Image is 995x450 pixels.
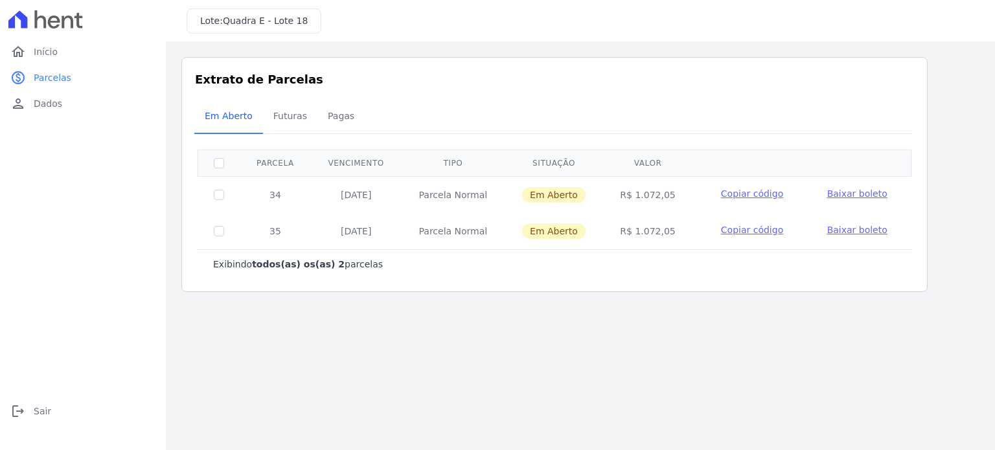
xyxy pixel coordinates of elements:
[10,70,26,85] i: paid
[10,44,26,60] i: home
[603,176,693,213] td: R$ 1.072,05
[603,150,693,176] th: Valor
[213,258,383,271] p: Exibindo parcelas
[505,150,603,176] th: Situação
[200,14,308,28] h3: Lote:
[522,187,586,203] span: Em Aberto
[603,213,693,249] td: R$ 1.072,05
[522,223,586,239] span: Em Aberto
[34,405,51,418] span: Sair
[266,103,315,129] span: Futuras
[320,103,362,129] span: Pagas
[195,71,914,88] h3: Extrato de Parcelas
[240,213,311,249] td: 35
[708,187,795,200] button: Copiar código
[10,403,26,419] i: logout
[34,45,58,58] span: Início
[5,91,161,117] a: personDados
[827,188,887,199] span: Baixar boleto
[263,100,317,134] a: Futuras
[401,213,505,249] td: Parcela Normal
[240,176,311,213] td: 34
[311,150,402,176] th: Vencimento
[223,16,308,26] span: Quadra E - Lote 18
[827,187,887,200] a: Baixar boleto
[401,176,505,213] td: Parcela Normal
[10,96,26,111] i: person
[721,225,783,235] span: Copiar código
[311,213,402,249] td: [DATE]
[34,71,71,84] span: Parcelas
[240,150,311,176] th: Parcela
[827,225,887,235] span: Baixar boleto
[827,223,887,236] a: Baixar boleto
[708,223,795,236] button: Copiar código
[317,100,365,134] a: Pagas
[197,103,260,129] span: Em Aberto
[401,150,505,176] th: Tipo
[34,97,62,110] span: Dados
[252,259,345,269] b: todos(as) os(as) 2
[721,188,783,199] span: Copiar código
[5,39,161,65] a: homeInício
[5,65,161,91] a: paidParcelas
[311,176,402,213] td: [DATE]
[5,398,161,424] a: logoutSair
[194,100,263,134] a: Em Aberto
